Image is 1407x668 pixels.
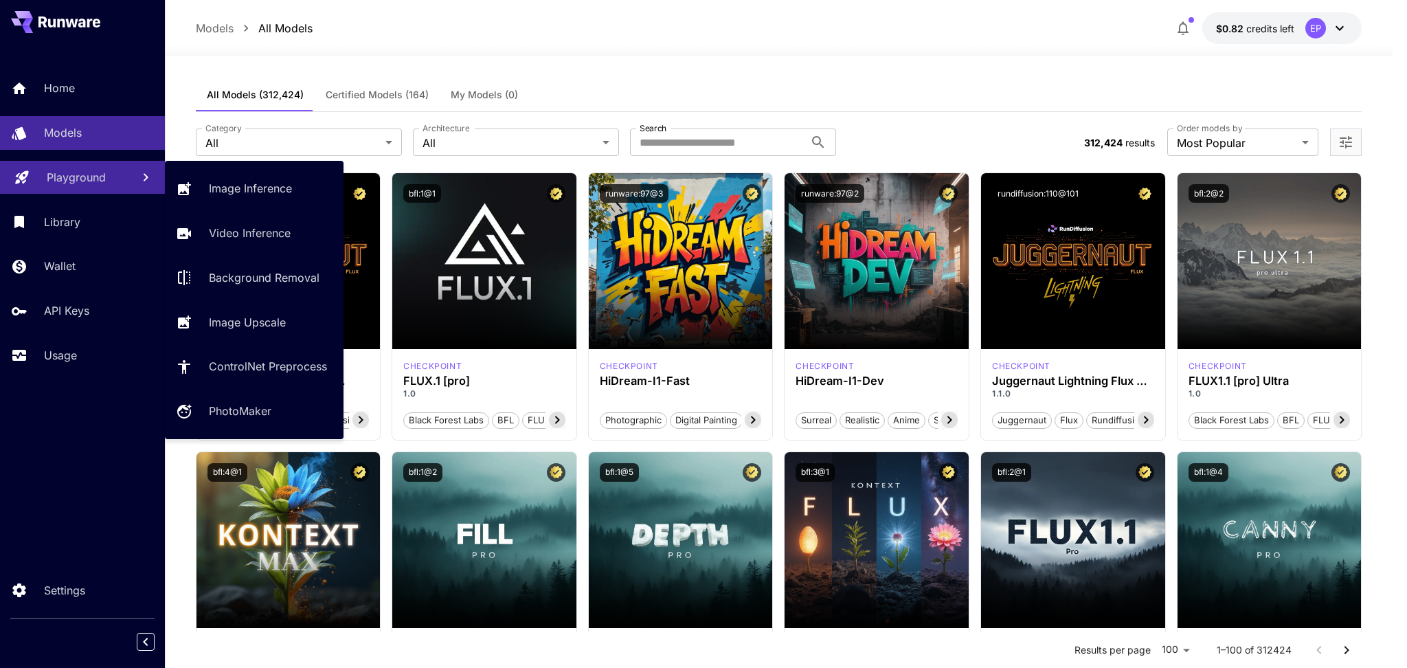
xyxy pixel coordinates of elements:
div: HiDream Dev [796,360,854,372]
p: Settings [44,582,85,599]
span: Realistic [840,414,884,427]
span: flux [1055,414,1083,427]
span: results [1125,137,1155,148]
span: Photographic [600,414,666,427]
a: Video Inference [165,216,344,250]
button: Certified Model – Vetted for best performance and includes a commercial license. [939,184,958,203]
button: Certified Model – Vetted for best performance and includes a commercial license. [1331,463,1350,482]
p: 1.0 [1189,388,1351,400]
button: Certified Model – Vetted for best performance and includes a commercial license. [743,463,761,482]
button: bfl:1@1 [403,184,441,203]
span: 312,424 [1084,137,1123,148]
p: Video Inference [209,225,291,241]
button: Open more filters [1338,134,1354,151]
span: All [205,135,380,151]
p: Background Removal [209,269,319,286]
h3: Juggernaut Lightning Flux by RunDiffusion [992,375,1154,388]
a: Image Inference [165,172,344,205]
p: checkpoint [403,360,462,372]
button: bfl:1@5 [600,463,639,482]
button: $0.82323 [1202,12,1362,44]
button: bfl:2@1 [992,463,1031,482]
div: 100 [1156,640,1195,660]
h3: HiDream-I1-Fast [600,375,762,388]
div: fluxultra [1189,360,1247,372]
button: bfl:2@2 [1189,184,1229,203]
p: 1.0 [403,388,565,400]
p: PhotoMaker [209,403,271,419]
p: Models [44,124,82,141]
span: Black Forest Labs [404,414,488,427]
h3: HiDream-I1-Dev [796,375,958,388]
span: BFL [1278,414,1304,427]
span: My Models (0) [451,89,518,101]
p: Usage [44,347,77,364]
button: bfl:1@4 [1189,463,1228,482]
p: API Keys [44,302,89,319]
p: Playground [47,169,106,186]
span: FLUX.1 [pro] [523,414,585,427]
div: Collapse sidebar [147,630,165,654]
button: Collapse sidebar [137,633,155,651]
p: Image Inference [209,180,292,197]
p: 1.1.0 [992,388,1154,400]
button: bfl:1@2 [403,463,442,482]
button: runware:97@3 [600,184,668,203]
span: FLUX1.1 [pro] Ultra [1308,414,1397,427]
button: Certified Model – Vetted for best performance and includes a commercial license. [350,463,369,482]
div: fluxpro [403,360,462,372]
span: Black Forest Labs [1189,414,1274,427]
span: Stylized [929,414,971,427]
p: checkpoint [992,360,1050,372]
label: Order models by [1177,122,1242,134]
p: Wallet [44,258,76,274]
p: checkpoint [796,360,854,372]
span: credits left [1246,23,1294,34]
p: ControlNet Preprocess [209,358,327,375]
button: Certified Model – Vetted for best performance and includes a commercial license. [939,463,958,482]
span: All [423,135,597,151]
label: Category [205,122,242,134]
button: bfl:3@1 [796,463,835,482]
span: Digital Painting [671,414,742,427]
a: ControlNet Preprocess [165,350,344,383]
p: 1–100 of 312424 [1217,643,1292,657]
div: $0.82323 [1216,21,1294,36]
div: FLUX.1 D [992,360,1050,372]
nav: breadcrumb [196,20,313,36]
a: Background Removal [165,261,344,295]
h3: FLUX.1 [pro] [403,375,565,388]
button: Certified Model – Vetted for best performance and includes a commercial license. [547,184,565,203]
div: HiDream Fast [600,360,658,372]
h3: FLUX1.1 [pro] Ultra [1189,375,1351,388]
p: Home [44,80,75,96]
span: Surreal [796,414,836,427]
span: Anime [888,414,925,427]
label: Architecture [423,122,469,134]
span: rundiffusion [1087,414,1150,427]
button: rundiffusion:110@101 [992,184,1084,203]
button: Certified Model – Vetted for best performance and includes a commercial license. [743,184,761,203]
button: Certified Model – Vetted for best performance and includes a commercial license. [547,463,565,482]
button: runware:97@2 [796,184,864,203]
span: All Models (312,424) [207,89,304,101]
button: Certified Model – Vetted for best performance and includes a commercial license. [350,184,369,203]
p: Library [44,214,80,230]
span: juggernaut [993,414,1051,427]
button: Certified Model – Vetted for best performance and includes a commercial license. [1136,463,1154,482]
p: Models [196,20,234,36]
p: Results per page [1074,643,1151,657]
button: bfl:4@1 [207,463,247,482]
p: Image Upscale [209,314,286,331]
p: All Models [258,20,313,36]
span: BFL [493,414,519,427]
span: $0.82 [1216,23,1246,34]
span: Most Popular [1177,135,1296,151]
label: Search [640,122,666,134]
span: Certified Models (164) [326,89,429,101]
